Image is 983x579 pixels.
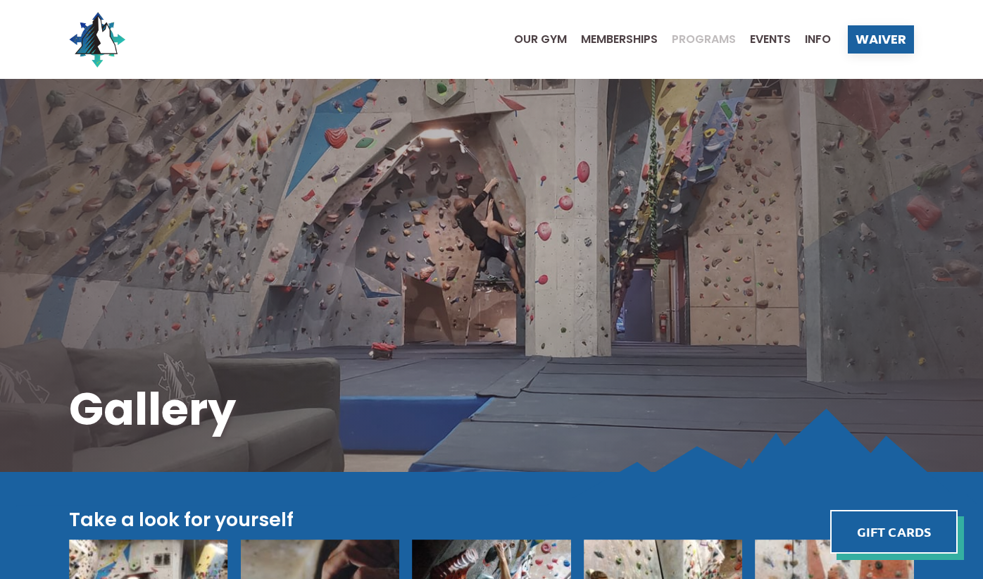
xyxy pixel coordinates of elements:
[736,34,791,45] a: Events
[672,34,736,45] span: Programs
[791,34,831,45] a: Info
[514,34,567,45] span: Our Gym
[658,34,736,45] a: Programs
[856,33,906,46] span: Waiver
[581,34,658,45] span: Memberships
[848,25,914,54] a: Waiver
[567,34,658,45] a: Memberships
[805,34,831,45] span: Info
[500,34,567,45] a: Our Gym
[69,378,914,440] h1: Gallery
[69,506,914,533] h2: Take a look for yourself
[750,34,791,45] span: Events
[69,11,125,68] img: North Wall Logo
